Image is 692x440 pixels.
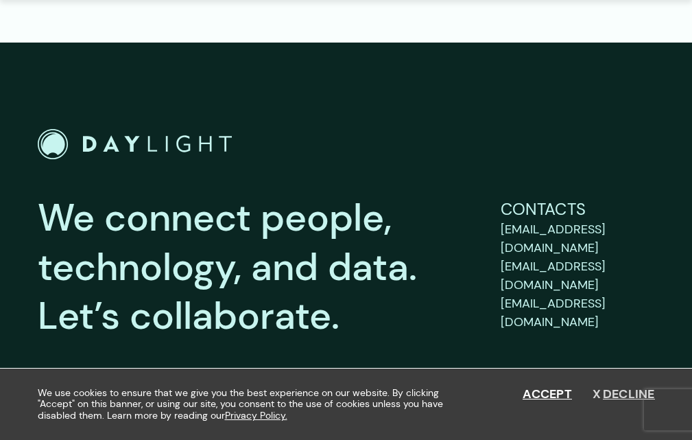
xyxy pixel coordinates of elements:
button: Decline [593,387,655,402]
a: Privacy Policy. [225,410,287,421]
a: support@bydaylight.com [501,220,655,257]
span: [EMAIL_ADDRESS][DOMAIN_NAME] [501,221,606,256]
img: The Daylight Studio Logo [38,129,232,160]
a: Go to Home Page [38,129,232,160]
span: [EMAIL_ADDRESS][DOMAIN_NAME] [501,258,606,293]
p: We connect people, technology, and data. [38,194,480,341]
span: [EMAIL_ADDRESS][DOMAIN_NAME] [501,295,606,330]
button: Accept [523,387,572,402]
p: Contacts [501,197,655,222]
a: careers@bydaylight.com [501,294,655,332]
span: We use cookies to ensure that we give you the best experience on our website. By clicking "Accept... [38,387,457,421]
a: Let’s collaborate. [38,291,339,340]
a: sales@bydaylight.com [501,257,655,294]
